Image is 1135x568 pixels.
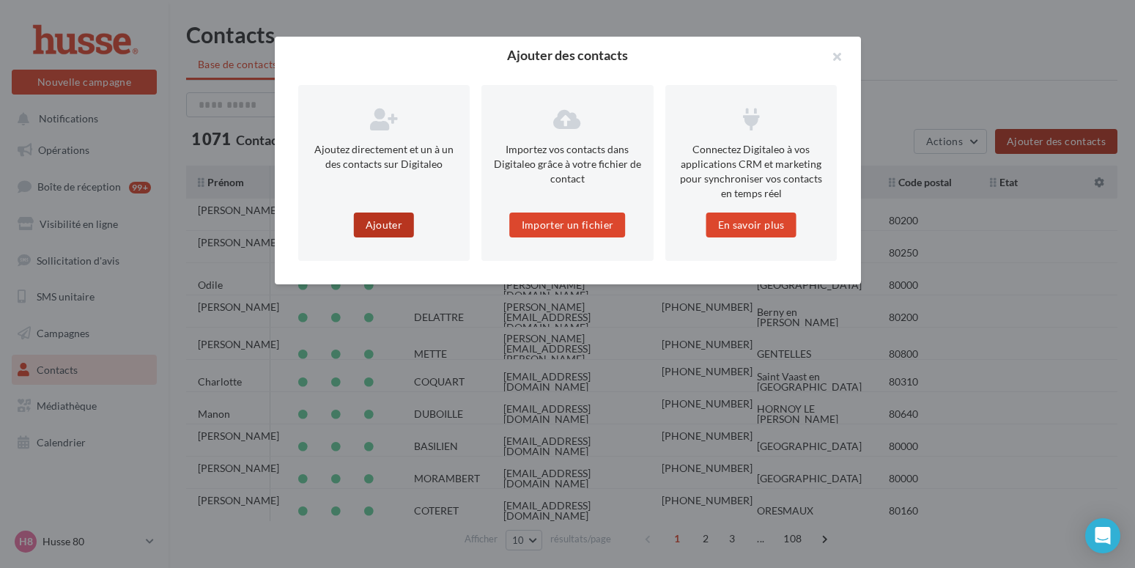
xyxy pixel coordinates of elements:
[510,213,626,237] button: Importer un fichier
[354,213,414,237] button: Ajouter
[677,142,826,201] p: Connectez Digitaleo à vos applications CRM et marketing pour synchroniser vos contacts en temps réel
[298,48,838,62] h2: Ajouter des contacts
[1085,518,1120,553] div: Open Intercom Messenger
[493,142,642,186] p: Importez vos contacts dans Digitaleo grâce à votre fichier de contact
[706,213,796,237] button: En savoir plus
[310,142,459,171] p: Ajoutez directement et un à un des contacts sur Digitaleo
